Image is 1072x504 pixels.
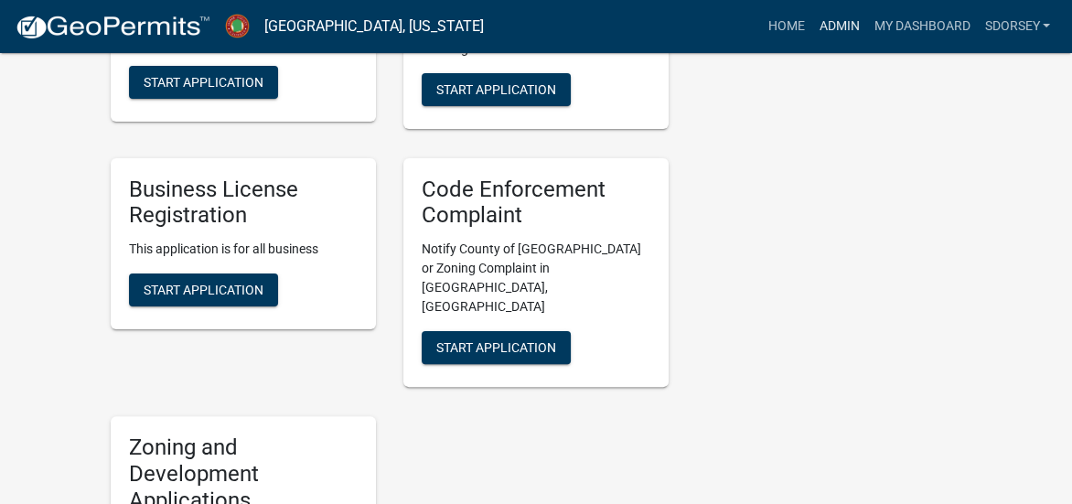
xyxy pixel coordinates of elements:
[144,74,263,89] span: Start Application
[422,177,650,230] h5: Code Enforcement Complaint
[422,73,571,106] button: Start Application
[225,14,250,38] img: Jasper County, Georgia
[977,9,1057,44] a: sdorsey
[129,273,278,306] button: Start Application
[436,81,556,96] span: Start Application
[760,9,811,44] a: Home
[129,240,358,259] p: This application is for all business
[422,331,571,364] button: Start Application
[129,66,278,99] button: Start Application
[422,240,650,316] p: Notify County of [GEOGRAPHIC_DATA] or Zoning Complaint in [GEOGRAPHIC_DATA], [GEOGRAPHIC_DATA]
[866,9,977,44] a: My Dashboard
[129,177,358,230] h5: Business License Registration
[144,283,263,297] span: Start Application
[264,11,484,42] a: [GEOGRAPHIC_DATA], [US_STATE]
[811,9,866,44] a: Admin
[436,340,556,355] span: Start Application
